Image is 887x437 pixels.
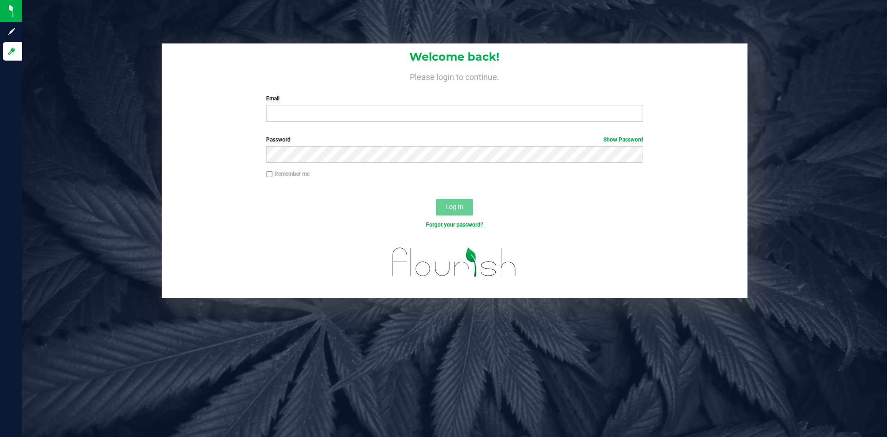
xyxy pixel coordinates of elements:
[426,222,483,228] a: Forgot your password?
[266,171,273,178] input: Remember me
[436,199,473,215] button: Log In
[162,70,747,81] h4: Please login to continue.
[162,51,747,63] h1: Welcome back!
[266,170,310,178] label: Remember me
[603,136,643,143] a: Show Password
[445,203,463,210] span: Log In
[266,94,643,103] label: Email
[7,27,16,36] inline-svg: Sign up
[7,47,16,56] inline-svg: Log in
[381,239,528,286] img: flourish_logo.svg
[266,136,291,143] span: Password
